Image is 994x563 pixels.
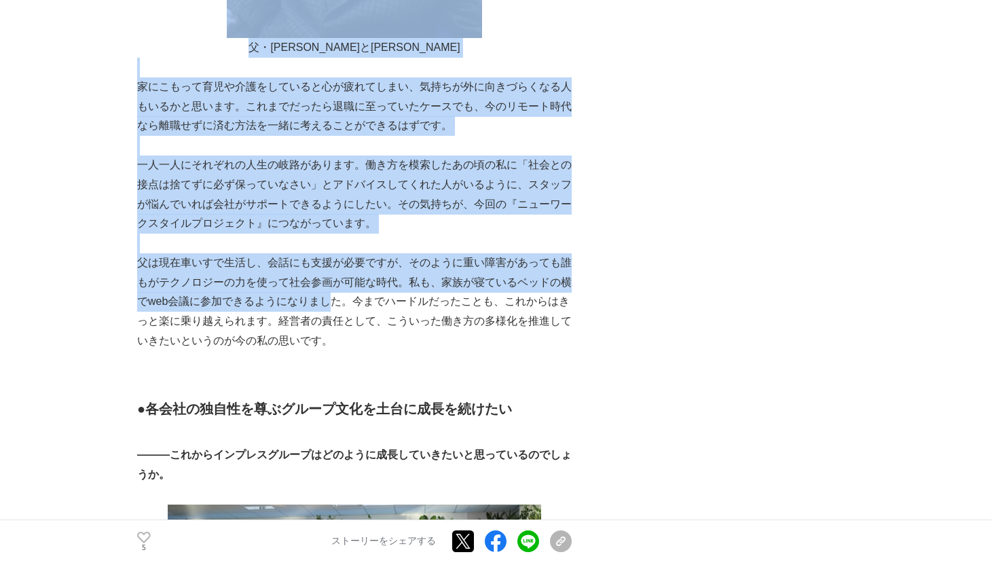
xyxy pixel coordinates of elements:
p: 父は現在車いすで生活し、会話にも支援が必要ですが、そのように重い障害があっても誰もがテクノロジーの力を使って社会参画が可能な時代。私も、家族が寝ているベッドの横でweb会議に参加できるようになり... [137,253,572,351]
p: 一人一人にそれぞれの人生の岐路があります。働き方を模索したあの頃の私に「社会との接点は捨てずに必ず保っていなさい」とアドバイスしてくれた人がいるように、スタッフが悩んでいれば会社がサポートできる... [137,156,572,234]
h2: ●各会社の独自性を尊ぶグループ文化を土台に成長を続けたい [137,398,572,420]
p: 5 [137,545,151,551]
strong: ―――これからインプレスグループはどのように成長していきたいと思っているのでしょうか。 [137,449,572,480]
p: 父・[PERSON_NAME]と[PERSON_NAME] [137,38,572,58]
p: ストーリーをシェアする [331,536,436,548]
p: 家にこもって育児や介護をしていると心が疲れてしまい、気持ちが外に向きづらくなる人もいるかと思います。これまでだったら退職に至っていたケースでも、今のリモート時代なら離職せずに済む方法を一緒に考え... [137,77,572,136]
